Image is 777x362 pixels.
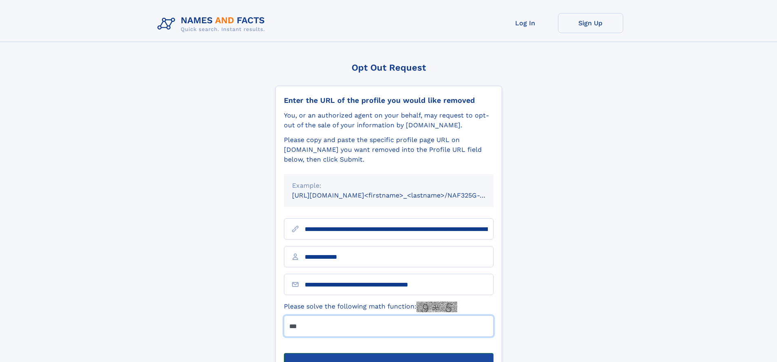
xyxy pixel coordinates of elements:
[275,62,502,73] div: Opt Out Request
[284,302,457,312] label: Please solve the following math function:
[154,13,272,35] img: Logo Names and Facts
[284,111,494,130] div: You, or an authorized agent on your behalf, may request to opt-out of the sale of your informatio...
[284,96,494,105] div: Enter the URL of the profile you would like removed
[292,191,509,199] small: [URL][DOMAIN_NAME]<firstname>_<lastname>/NAF325G-xxxxxxxx
[493,13,558,33] a: Log In
[558,13,623,33] a: Sign Up
[284,135,494,164] div: Please copy and paste the specific profile page URL on [DOMAIN_NAME] you want removed into the Pr...
[292,181,485,191] div: Example:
